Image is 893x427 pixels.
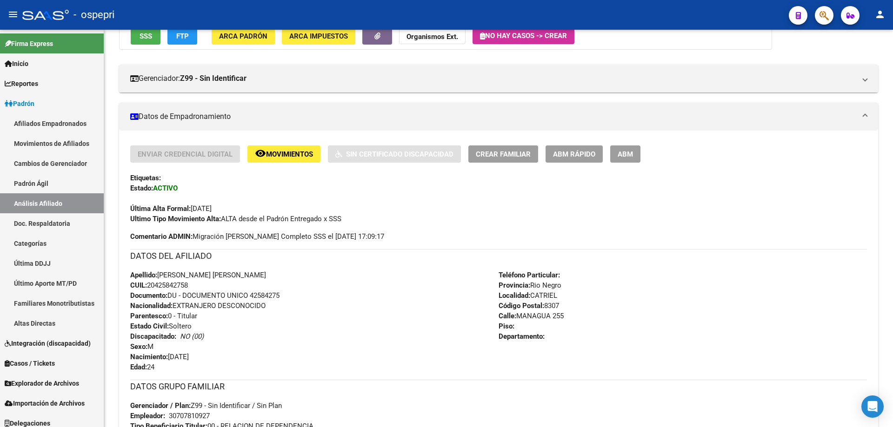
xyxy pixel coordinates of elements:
strong: Código Postal: [499,302,544,310]
strong: CUIL: [130,281,147,289]
span: Soltero [130,322,192,330]
span: [PERSON_NAME] [PERSON_NAME] [130,271,266,279]
strong: Estado: [130,184,153,192]
span: FTP [176,32,189,40]
span: Padrón [5,99,34,109]
span: Firma Express [5,39,53,49]
strong: Comentario ADMIN: [130,232,193,241]
button: Organismos Ext. [399,27,466,45]
button: Movimientos [247,145,320,163]
strong: Teléfono Particular: [499,271,560,279]
div: Open Intercom Messenger [861,395,884,418]
strong: Estado Civil: [130,322,169,330]
button: ARCA Padrón [212,27,275,45]
mat-expansion-panel-header: Gerenciador:Z99 - Sin Identificar [119,65,878,92]
strong: Etiquetas: [130,174,161,182]
span: ALTA desde el Padrón Entregado x SSS [130,215,341,223]
span: Reportes [5,79,38,89]
mat-panel-title: Gerenciador: [130,73,856,84]
span: Importación de Archivos [5,398,85,408]
span: Z99 - Sin Identificar / Sin Plan [130,401,282,410]
h3: DATOS GRUPO FAMILIAR [130,380,867,393]
mat-icon: remove_red_eye [255,148,266,159]
span: Integración (discapacidad) [5,338,91,348]
strong: Apellido: [130,271,157,279]
strong: Parentesco: [130,312,168,320]
span: Rio Negro [499,281,561,289]
strong: Nacimiento: [130,353,168,361]
span: M [130,342,153,351]
span: Movimientos [266,150,313,158]
span: Explorador de Archivos [5,378,79,388]
strong: ACTIVO [153,184,178,192]
strong: Empleador: [130,412,165,420]
button: Crear Familiar [468,145,538,163]
span: 24 [130,363,154,371]
strong: Z99 - Sin Identificar [180,73,247,84]
h3: DATOS DEL AFILIADO [130,250,867,263]
strong: Ultimo Tipo Movimiento Alta: [130,215,221,223]
span: ARCA Padrón [219,32,267,40]
span: EXTRANJERO DESCONOCIDO [130,302,266,310]
button: FTP [167,27,197,45]
span: 8307 [499,302,559,310]
strong: Piso: [499,322,514,330]
span: 0 - Titular [130,312,197,320]
mat-icon: person [874,9,886,20]
strong: Provincia: [499,281,530,289]
button: Sin Certificado Discapacidad [328,145,461,163]
span: [DATE] [130,353,189,361]
strong: Departamento: [499,332,545,341]
div: 30707810927 [169,411,210,421]
strong: Nacionalidad: [130,302,173,310]
strong: Localidad: [499,291,530,300]
button: SSS [131,27,160,45]
strong: Última Alta Formal: [130,204,191,213]
strong: Sexo: [130,342,147,351]
span: Migración [PERSON_NAME] Completo SSS el [DATE] 17:09:17 [130,231,384,242]
span: Enviar Credencial Digital [138,150,233,158]
mat-expansion-panel-header: Datos de Empadronamiento [119,103,878,131]
mat-icon: menu [7,9,19,20]
span: - ospepri [73,5,114,25]
span: Inicio [5,59,28,69]
span: MANAGUA 255 [499,312,564,320]
strong: Gerenciador / Plan: [130,401,191,410]
strong: Edad: [130,363,147,371]
span: Crear Familiar [476,150,531,158]
strong: Calle: [499,312,516,320]
strong: Documento: [130,291,167,300]
span: CATRIEL [499,291,557,300]
strong: Organismos Ext. [407,33,458,41]
span: ARCA Impuestos [289,32,348,40]
button: No hay casos -> Crear [473,27,574,44]
span: No hay casos -> Crear [480,32,567,40]
span: ABM Rápido [553,150,595,158]
span: 20425842758 [130,281,188,289]
button: ABM [610,145,640,163]
strong: Discapacitado: [130,332,176,341]
button: ARCA Impuestos [282,27,355,45]
span: Casos / Tickets [5,358,55,368]
i: NO (00) [180,332,204,341]
button: Enviar Credencial Digital [130,145,240,163]
span: ABM [618,150,633,158]
mat-panel-title: Datos de Empadronamiento [130,112,856,122]
span: Sin Certificado Discapacidad [346,150,453,158]
span: [DATE] [130,204,212,213]
button: ABM Rápido [546,145,603,163]
span: SSS [140,32,152,40]
span: DU - DOCUMENTO UNICO 42584275 [130,291,280,300]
